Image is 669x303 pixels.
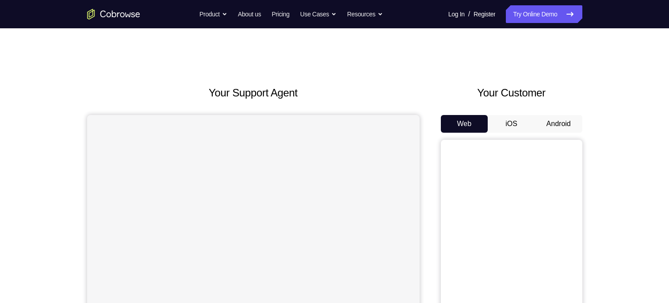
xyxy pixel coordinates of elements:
span: / [468,9,470,19]
a: Log In [448,5,465,23]
button: Product [199,5,227,23]
button: Android [535,115,582,133]
button: Web [441,115,488,133]
button: iOS [488,115,535,133]
h2: Your Support Agent [87,85,420,101]
button: Use Cases [300,5,336,23]
a: Pricing [271,5,289,23]
a: Register [474,5,495,23]
a: Go to the home page [87,9,140,19]
a: Try Online Demo [506,5,582,23]
button: Resources [347,5,383,23]
h2: Your Customer [441,85,582,101]
a: About us [238,5,261,23]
